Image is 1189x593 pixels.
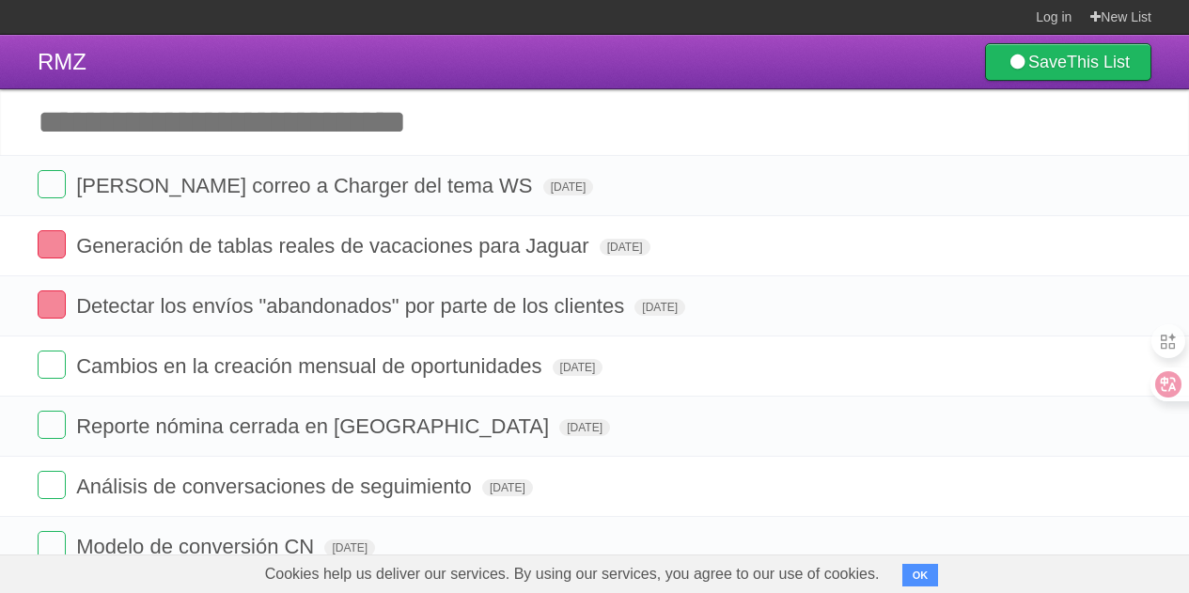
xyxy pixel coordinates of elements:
span: [DATE] [553,359,603,376]
label: Done [38,290,66,319]
label: Done [38,230,66,258]
label: Done [38,471,66,499]
span: Cookies help us deliver our services. By using our services, you agree to our use of cookies. [246,555,899,593]
span: Reporte nómina cerrada en [GEOGRAPHIC_DATA] [76,414,554,438]
a: SaveThis List [985,43,1151,81]
label: Done [38,170,66,198]
span: [DATE] [482,479,533,496]
label: Done [38,411,66,439]
span: [DATE] [634,299,685,316]
span: [DATE] [324,539,375,556]
span: [PERSON_NAME] correo a Charger del tema WS [76,174,537,197]
span: Análisis de conversaciones de seguimiento [76,475,477,498]
span: Generación de tablas reales de vacaciones para Jaguar [76,234,593,257]
label: Done [38,351,66,379]
span: [DATE] [559,419,610,436]
span: RMZ [38,49,86,74]
button: OK [902,564,939,586]
span: Detectar los envíos "abandonados" por parte de los clientes [76,294,629,318]
b: This List [1067,53,1130,71]
span: Modelo de conversión CN [76,535,319,558]
span: [DATE] [543,179,594,195]
span: Cambios en la creación mensual de oportunidades [76,354,546,378]
span: [DATE] [600,239,650,256]
label: Done [38,531,66,559]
